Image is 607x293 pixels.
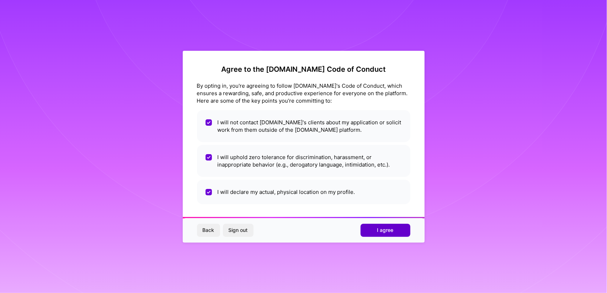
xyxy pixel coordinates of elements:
span: Sign out [229,227,248,234]
span: Back [203,227,214,234]
li: I will uphold zero tolerance for discrimination, harassment, or inappropriate behavior (e.g., der... [197,145,410,177]
div: By opting in, you're agreeing to follow [DOMAIN_NAME]'s Code of Conduct, which ensures a rewardin... [197,82,410,104]
span: I agree [377,227,394,234]
button: I agree [361,224,410,237]
li: I will declare my actual, physical location on my profile. [197,180,410,204]
button: Sign out [223,224,254,237]
h2: Agree to the [DOMAIN_NAME] Code of Conduct [197,65,410,74]
li: I will not contact [DOMAIN_NAME]'s clients about my application or solicit work from them outside... [197,110,410,142]
button: Back [197,224,220,237]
